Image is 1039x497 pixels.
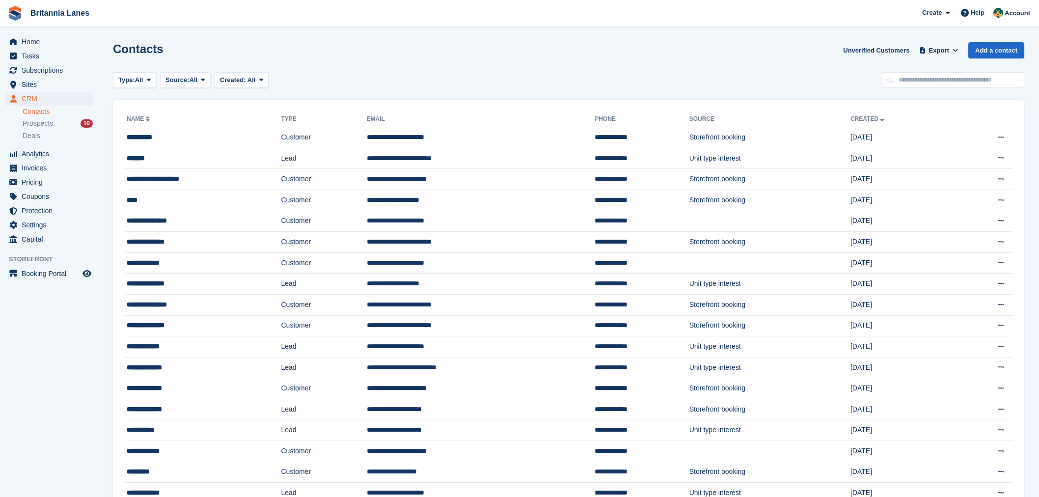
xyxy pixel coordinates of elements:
td: [DATE] [850,127,954,148]
span: Created: [220,76,246,83]
span: Capital [22,232,81,246]
td: [DATE] [850,420,954,441]
span: Coupons [22,190,81,203]
td: [DATE] [850,252,954,274]
a: menu [5,92,93,106]
a: menu [5,78,93,91]
td: Storefront booking [689,462,850,483]
td: Storefront booking [689,190,850,211]
td: Customer [281,232,366,253]
td: Customer [281,378,366,399]
span: Type: [118,75,135,85]
td: [DATE] [850,169,954,190]
td: Unit type interest [689,336,850,358]
span: Analytics [22,147,81,161]
span: Deals [23,131,40,140]
td: Storefront booking [689,399,850,420]
td: Lead [281,148,366,169]
td: Lead [281,420,366,441]
td: Unit type interest [689,357,850,378]
span: Account [1005,8,1030,18]
span: Storefront [9,254,98,264]
span: All [190,75,198,85]
td: [DATE] [850,315,954,336]
button: Source: All [160,72,211,88]
a: Prospects 10 [23,118,93,129]
a: menu [5,35,93,49]
a: Name [127,115,152,122]
td: Customer [281,294,366,315]
span: Invoices [22,161,81,175]
span: All [135,75,143,85]
td: Lead [281,274,366,295]
td: Storefront booking [689,315,850,336]
td: Lead [281,399,366,420]
td: [DATE] [850,462,954,483]
span: CRM [22,92,81,106]
a: Deals [23,131,93,141]
a: menu [5,232,93,246]
span: Pricing [22,175,81,189]
td: [DATE] [850,336,954,358]
td: Storefront booking [689,232,850,253]
span: Prospects [23,119,53,128]
span: Home [22,35,81,49]
span: Protection [22,204,81,218]
td: [DATE] [850,274,954,295]
td: Unit type interest [689,274,850,295]
span: Export [929,46,949,55]
td: Customer [281,441,366,462]
a: Created [850,115,886,122]
td: Customer [281,127,366,148]
a: menu [5,267,93,280]
td: Customer [281,190,366,211]
a: Unverified Customers [839,42,913,58]
td: Lead [281,336,366,358]
td: Customer [281,211,366,232]
a: menu [5,161,93,175]
td: Unit type interest [689,148,850,169]
td: Customer [281,252,366,274]
td: [DATE] [850,211,954,232]
td: [DATE] [850,294,954,315]
td: Storefront booking [689,169,850,190]
td: Customer [281,462,366,483]
button: Export [917,42,960,58]
span: Sites [22,78,81,91]
th: Source [689,111,850,127]
h1: Contacts [113,42,164,55]
img: Nathan Kellow [993,8,1003,18]
span: Booking Portal [22,267,81,280]
td: [DATE] [850,441,954,462]
td: Storefront booking [689,378,850,399]
span: Source: [165,75,189,85]
th: Phone [595,111,689,127]
td: [DATE] [850,357,954,378]
th: Type [281,111,366,127]
span: All [247,76,256,83]
a: menu [5,190,93,203]
span: Help [971,8,984,18]
span: Tasks [22,49,81,63]
td: Storefront booking [689,294,850,315]
td: Lead [281,357,366,378]
td: [DATE] [850,190,954,211]
a: Britannia Lanes [27,5,93,21]
button: Type: All [113,72,156,88]
a: Preview store [81,268,93,279]
a: menu [5,147,93,161]
span: Subscriptions [22,63,81,77]
td: Unit type interest [689,420,850,441]
td: Storefront booking [689,127,850,148]
td: Customer [281,315,366,336]
a: menu [5,175,93,189]
td: Customer [281,169,366,190]
span: Settings [22,218,81,232]
td: [DATE] [850,399,954,420]
a: Contacts [23,107,93,116]
td: [DATE] [850,232,954,253]
div: 10 [81,119,93,128]
th: Email [367,111,595,127]
a: menu [5,49,93,63]
img: stora-icon-8386f47178a22dfd0bd8f6a31ec36ba5ce8667c1dd55bd0f319d3a0aa187defe.svg [8,6,23,21]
